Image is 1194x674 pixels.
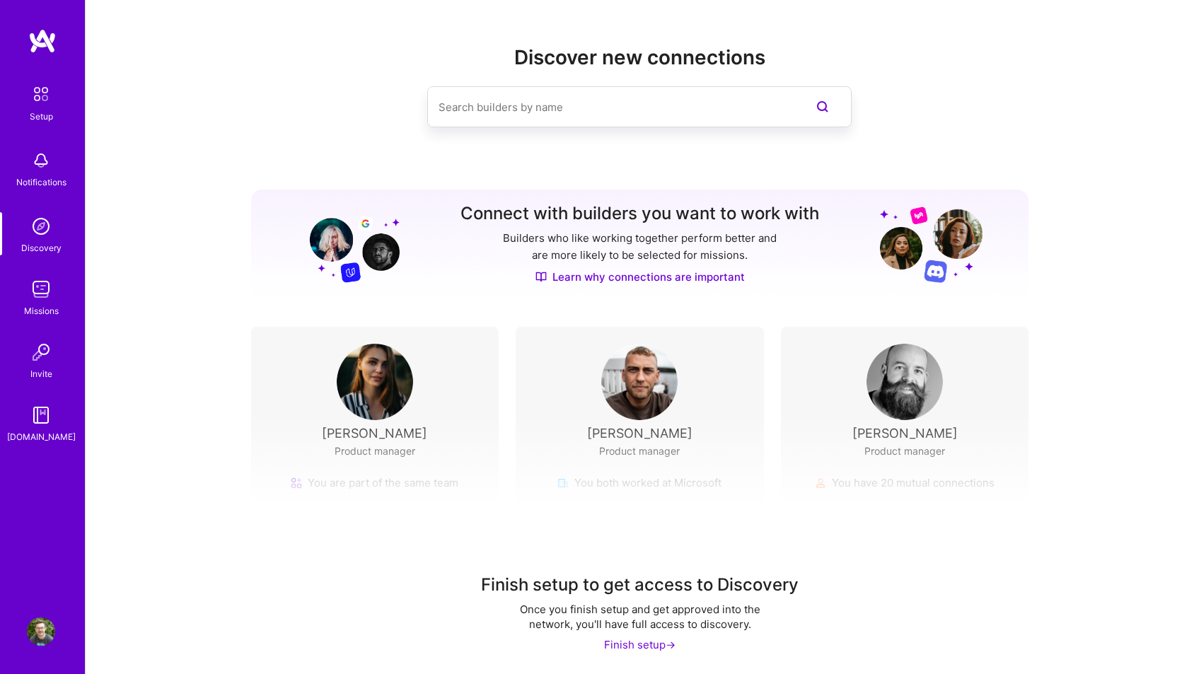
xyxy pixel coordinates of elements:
[7,429,76,444] div: [DOMAIN_NAME]
[27,338,55,366] img: Invite
[27,401,55,429] img: guide book
[337,344,413,420] img: User Avatar
[27,146,55,175] img: bell
[601,344,678,420] img: User Avatar
[251,46,1029,69] h2: Discover new connections
[23,617,59,646] a: User Avatar
[535,269,745,284] a: Learn why connections are important
[481,574,799,596] div: Finish setup to get access to Discovery
[500,230,779,264] p: Builders who like working together perform better and are more likely to be selected for missions.
[21,240,62,255] div: Discovery
[16,175,66,190] div: Notifications
[866,344,943,420] img: User Avatar
[880,206,983,283] img: Grow your network
[27,275,55,303] img: teamwork
[460,204,819,224] h3: Connect with builders you want to work with
[26,79,56,109] img: setup
[27,617,55,646] img: User Avatar
[28,28,57,54] img: logo
[24,303,59,318] div: Missions
[439,89,784,125] input: Search builders by name
[535,271,547,283] img: Discover
[30,366,52,381] div: Invite
[297,205,400,283] img: Grow your network
[499,602,782,632] div: Once you finish setup and get approved into the network, you'll have full access to discovery.
[30,109,53,124] div: Setup
[814,98,831,115] i: icon SearchPurple
[604,637,676,652] div: Finish setup ->
[27,212,55,240] img: discovery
